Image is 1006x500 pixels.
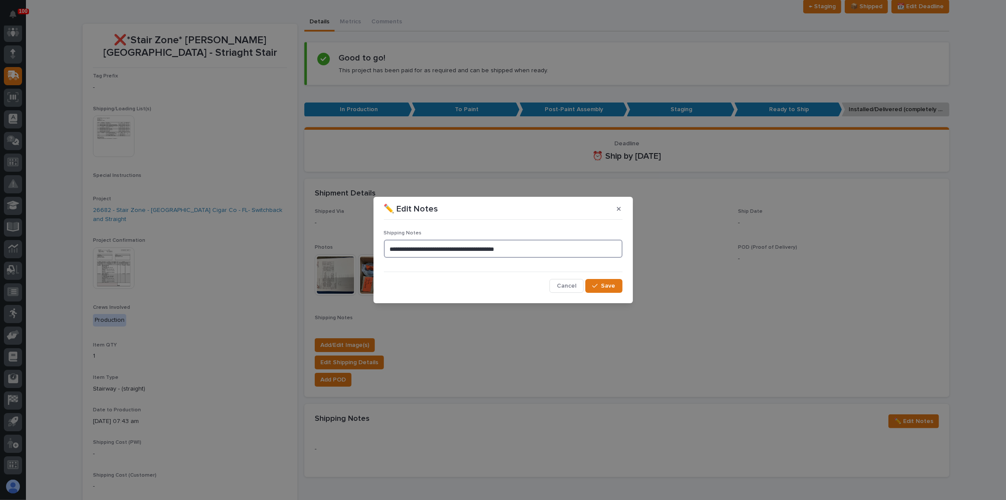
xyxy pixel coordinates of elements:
span: Shipping Notes [384,231,422,236]
button: Cancel [549,279,584,293]
button: Save [585,279,622,293]
p: ✏️ Edit Notes [384,204,438,214]
span: Cancel [557,282,576,290]
span: Save [601,282,616,290]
